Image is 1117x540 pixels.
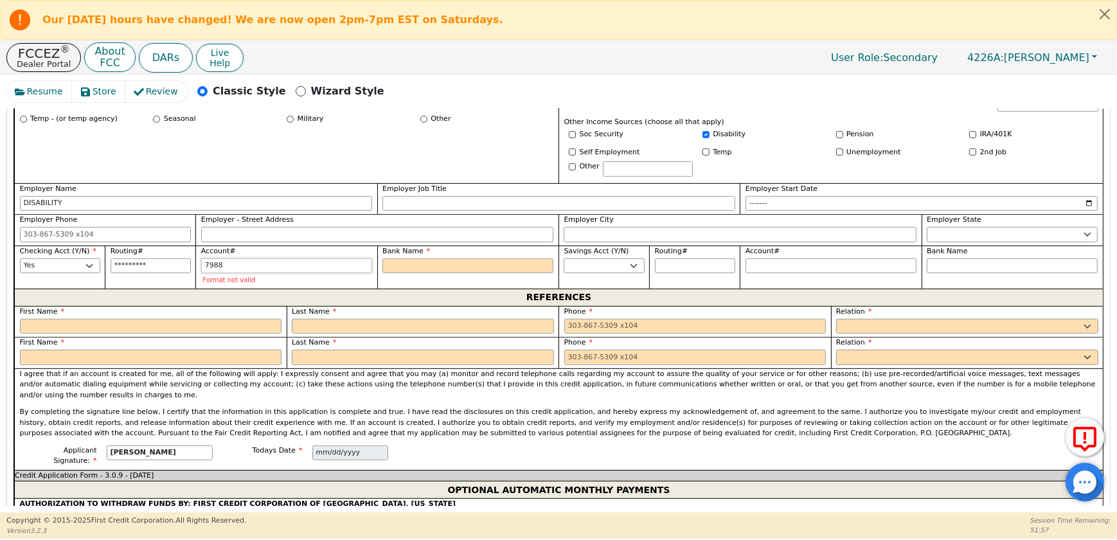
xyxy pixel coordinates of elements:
[292,307,336,316] span: Last Name
[564,117,1098,128] p: Other Income Sources (choose all that apply)
[6,43,81,72] button: FCCEZ®Dealer Portal
[20,307,65,316] span: First Name
[20,215,78,224] span: Employer Phone
[564,307,593,316] span: Phone
[702,131,710,138] input: Y/N
[72,81,126,102] button: Store
[564,247,629,255] span: Savings Acct (Y/N)
[447,482,670,498] span: OPTIONAL AUTOMATIC MONTHLY PAYMENTS
[6,81,73,102] button: Resume
[746,196,1098,212] input: YYYY-MM-DD
[746,247,780,255] span: Account#
[17,47,71,60] p: FCCEZ
[20,227,191,242] input: 303-867-5309 x104
[1066,418,1104,456] button: Report Error to FCC
[927,247,968,255] span: Bank Name
[564,350,827,365] input: 303-867-5309 x104
[818,45,951,70] a: User Role:Secondary
[20,338,65,346] span: First Name
[655,247,688,255] span: Routing#
[201,247,236,255] span: Account#
[580,161,600,172] label: Other
[569,148,576,156] input: Y/N
[30,114,118,125] label: Temp - (or temp agency)
[1030,525,1111,535] p: 51:57
[702,148,710,156] input: Y/N
[836,338,871,346] span: Relation
[713,129,746,140] label: Disability
[107,446,213,461] input: first last
[580,147,640,158] label: Self Employment
[164,114,196,125] label: Seasonal
[969,131,976,138] input: Y/N
[1093,1,1116,27] button: Close alert
[60,44,70,55] sup: ®
[580,129,623,140] label: Soc Security
[298,114,324,125] label: Military
[311,84,384,99] p: Wizard Style
[846,129,873,140] label: Pension
[20,184,76,193] span: Employer Name
[569,131,576,138] input: Y/N
[713,147,731,158] label: Temp
[818,45,951,70] p: Secondary
[927,215,981,224] span: Employer State
[253,446,303,455] span: Todays Date
[431,114,451,125] label: Other
[980,129,1012,140] label: IRA/401K
[846,147,901,158] label: Unemployment
[93,85,116,98] span: Store
[564,338,593,346] span: Phone
[27,85,63,98] span: Resume
[980,147,1006,158] label: 2nd Job
[967,51,1004,64] span: 4226A:
[53,446,96,465] span: Applicant Signature:
[526,289,591,306] span: REFERENCES
[14,470,1103,482] div: Credit Application Form - 3.0.9 - [DATE]
[1030,516,1111,525] p: Session Time Remaining:
[831,51,883,64] span: User Role :
[196,44,244,72] button: LiveHelp
[20,369,1098,401] p: I agree that if an account is created for me, all of the following will apply: I expressly consen...
[20,247,96,255] span: Checking Acct (Y/N)
[954,48,1111,67] button: 4226A:[PERSON_NAME]
[292,338,336,346] span: Last Name
[213,84,286,99] p: Classic Style
[967,51,1089,64] span: [PERSON_NAME]
[42,14,503,26] b: Our [DATE] hours have changed! We are now open 2pm-7pm EST on Saturdays.
[146,85,178,98] span: Review
[125,81,188,102] button: Review
[201,215,294,224] span: Employer - Street Address
[139,43,193,73] button: DARs
[836,307,871,316] span: Relation
[84,42,135,73] button: AboutFCC
[94,46,125,57] p: About
[94,58,125,68] p: FCC
[20,500,456,508] strong: AUTHORIZATION TO WITHDRAW FUNDS BY: FIRST CREDIT CORPORATION OF [GEOGRAPHIC_DATA], [US_STATE]
[210,58,230,68] span: Help
[836,148,843,156] input: Y/N
[6,526,246,535] p: Version 3.2.3
[6,516,246,526] p: Copyright © 2015- 2025 First Credit Corporation.
[210,48,230,58] span: Live
[382,184,447,193] span: Employer Job Title
[20,407,1098,439] p: By completing the signature line below, I certify that the information in this application is com...
[111,247,143,255] span: Routing#
[202,276,370,283] p: Format not valid
[836,131,843,138] input: Y/N
[969,148,976,156] input: Y/N
[175,516,246,525] span: All Rights Reserved.
[17,60,71,68] p: Dealer Portal
[746,184,818,193] span: Employer Start Date
[382,247,430,255] span: Bank Name
[564,215,613,224] span: Employer City
[564,319,827,334] input: 303-867-5309 x104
